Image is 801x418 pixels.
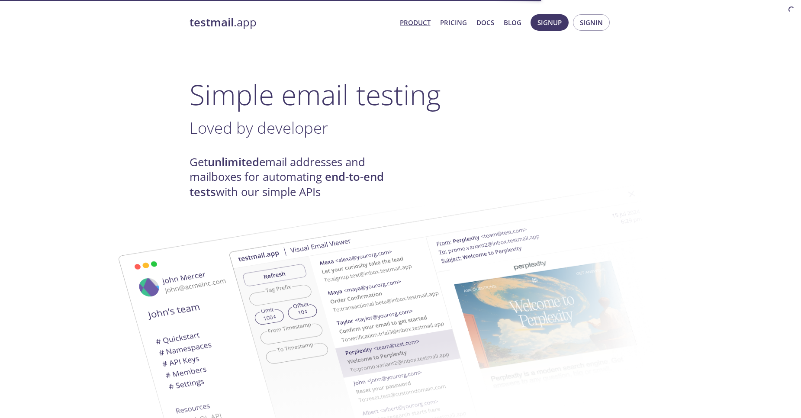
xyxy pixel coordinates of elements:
[190,155,401,199] h4: Get email addresses and mailboxes for automating with our simple APIs
[190,78,612,111] h1: Simple email testing
[573,14,610,31] button: Signin
[190,15,393,30] a: testmail.app
[537,17,562,28] span: Signup
[504,17,521,28] a: Blog
[476,17,494,28] a: Docs
[190,117,328,138] span: Loved by developer
[400,17,431,28] a: Product
[580,17,603,28] span: Signin
[190,169,384,199] strong: end-to-end tests
[531,14,569,31] button: Signup
[440,17,467,28] a: Pricing
[208,154,259,170] strong: unlimited
[190,15,234,30] strong: testmail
